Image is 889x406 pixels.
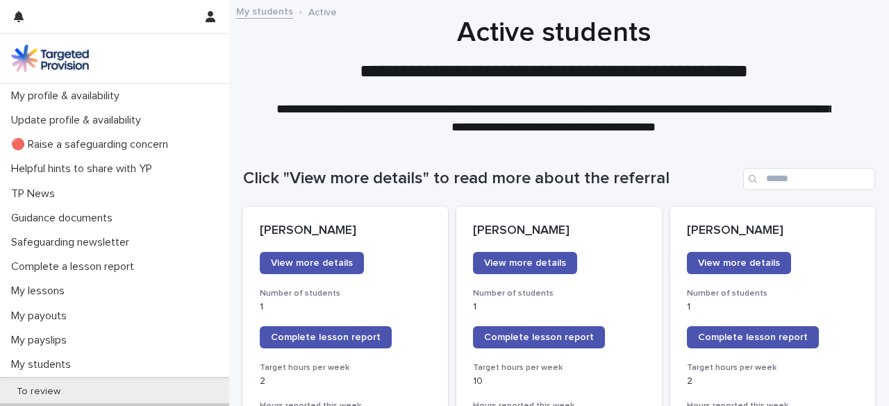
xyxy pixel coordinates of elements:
[6,260,145,273] p: Complete a lesson report
[473,223,645,239] p: [PERSON_NAME]
[260,362,431,373] h3: Target hours per week
[473,375,645,387] p: 10
[743,168,875,190] input: Search
[6,114,152,127] p: Update profile & availability
[698,332,808,342] span: Complete lesson report
[6,187,66,201] p: TP News
[260,223,431,239] p: [PERSON_NAME]
[6,236,140,249] p: Safeguarding newsletter
[260,301,431,313] p: 1
[687,375,858,387] p: 2
[260,375,431,387] p: 2
[6,90,131,103] p: My profile & availability
[11,44,89,72] img: M5nRWzHhSzIhMunXDL62
[473,326,605,348] a: Complete lesson report
[484,258,566,268] span: View more details
[687,301,858,313] p: 1
[260,252,364,274] a: View more details
[243,16,865,49] h1: Active students
[6,138,179,151] p: 🔴 Raise a safeguarding concern
[687,223,858,239] p: [PERSON_NAME]
[6,386,72,398] p: To review
[687,252,791,274] a: View more details
[473,288,645,299] h3: Number of students
[260,326,392,348] a: Complete lesson report
[271,258,353,268] span: View more details
[260,288,431,299] h3: Number of students
[6,310,78,323] p: My payouts
[473,362,645,373] h3: Target hours per week
[6,285,76,298] p: My lessons
[687,362,858,373] h3: Target hours per week
[6,162,163,176] p: Helpful hints to share with YP
[236,3,293,19] a: My students
[687,326,819,348] a: Complete lesson report
[6,358,82,371] p: My students
[698,258,780,268] span: View more details
[308,3,337,19] p: Active
[6,212,124,225] p: Guidance documents
[271,332,381,342] span: Complete lesson report
[473,301,645,313] p: 1
[687,288,858,299] h3: Number of students
[243,169,738,189] h1: Click "View more details" to read more about the referral
[473,252,577,274] a: View more details
[484,332,594,342] span: Complete lesson report
[6,334,78,347] p: My payslips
